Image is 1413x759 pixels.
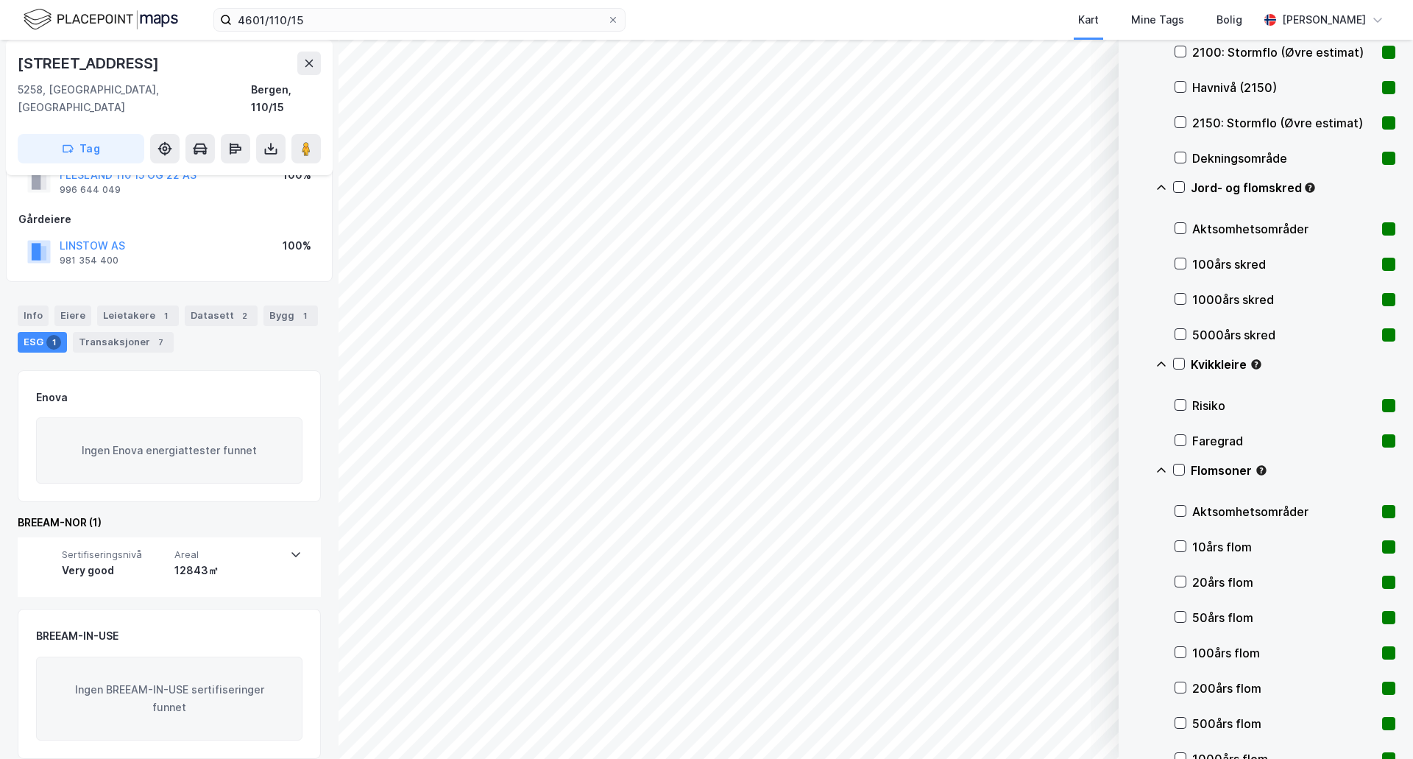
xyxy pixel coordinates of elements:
[18,134,144,163] button: Tag
[158,308,173,323] div: 1
[1282,11,1366,29] div: [PERSON_NAME]
[1191,356,1395,373] div: Kvikkleire
[1192,715,1376,732] div: 500års flom
[297,308,312,323] div: 1
[36,657,302,741] div: Ingen BREEAM-IN-USE sertifiseringer funnet
[185,306,258,326] div: Datasett
[60,255,118,266] div: 981 354 400
[1131,11,1184,29] div: Mine Tags
[36,389,68,406] div: Enova
[18,52,162,75] div: [STREET_ADDRESS]
[174,562,281,579] div: 12843㎡
[251,81,321,116] div: Bergen, 110/15
[1192,538,1376,556] div: 10års flom
[18,332,67,353] div: ESG
[1192,291,1376,308] div: 1000års skred
[1255,464,1268,477] div: Tooltip anchor
[1192,255,1376,273] div: 100års skred
[18,306,49,326] div: Info
[1192,114,1376,132] div: 2150: Stormflo (Øvre estimat)
[1303,181,1317,194] div: Tooltip anchor
[232,9,607,31] input: Søk på adresse, matrikkel, gårdeiere, leietakere eller personer
[1191,462,1395,479] div: Flomsoner
[1217,11,1242,29] div: Bolig
[60,184,121,196] div: 996 644 049
[46,335,61,350] div: 1
[1192,609,1376,626] div: 50års flom
[97,306,179,326] div: Leietakere
[18,81,251,116] div: 5258, [GEOGRAPHIC_DATA], [GEOGRAPHIC_DATA]
[1192,397,1376,414] div: Risiko
[1250,358,1263,371] div: Tooltip anchor
[174,548,281,561] span: Areal
[1192,43,1376,61] div: 2100: Stormflo (Øvre estimat)
[1192,503,1376,520] div: Aktsomhetsområder
[1192,149,1376,167] div: Dekningsområde
[1192,220,1376,238] div: Aktsomhetsområder
[263,306,318,326] div: Bygg
[1192,432,1376,450] div: Faregrad
[1192,79,1376,96] div: Havnivå (2150)
[1192,679,1376,697] div: 200års flom
[73,332,174,353] div: Transaksjoner
[1192,573,1376,591] div: 20års flom
[283,237,311,255] div: 100%
[1339,688,1413,759] div: Kontrollprogram for chat
[24,7,178,32] img: logo.f888ab2527a4732fd821a326f86c7f29.svg
[237,308,252,323] div: 2
[1192,326,1376,344] div: 5000års skred
[1339,688,1413,759] iframe: Chat Widget
[1192,644,1376,662] div: 100års flom
[62,562,169,579] div: Very good
[62,548,169,561] span: Sertifiseringsnivå
[18,514,321,532] div: BREEAM-NOR (1)
[1191,179,1395,197] div: Jord- og flomskred
[36,627,118,645] div: BREEAM-IN-USE
[18,211,320,228] div: Gårdeiere
[153,335,168,350] div: 7
[1078,11,1099,29] div: Kart
[54,306,91,326] div: Eiere
[36,417,302,484] div: Ingen Enova energiattester funnet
